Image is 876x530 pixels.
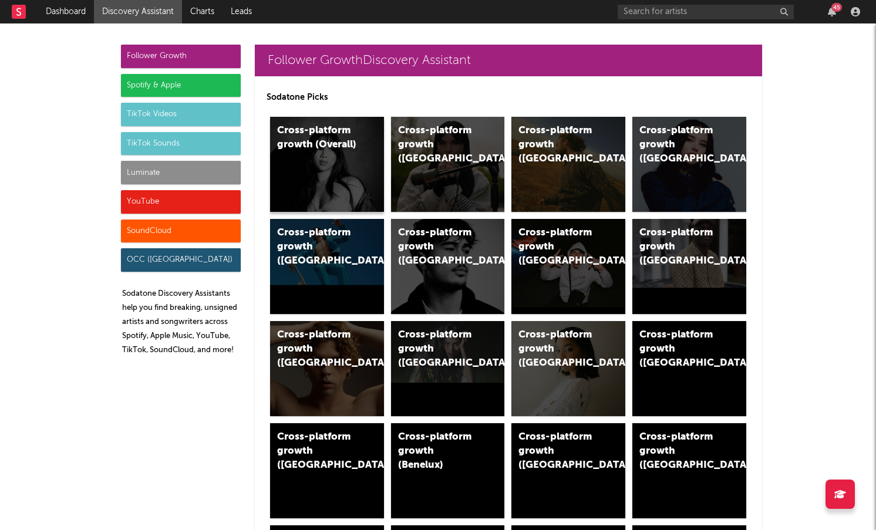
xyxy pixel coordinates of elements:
div: Spotify & Apple [121,74,241,97]
div: Cross-platform growth ([GEOGRAPHIC_DATA]) [398,226,478,268]
a: Cross-platform growth (Overall) [270,117,384,212]
div: OCC ([GEOGRAPHIC_DATA]) [121,248,241,272]
div: Cross-platform growth (Benelux) [398,430,478,472]
a: Cross-platform growth ([GEOGRAPHIC_DATA]) [511,423,625,518]
input: Search for artists [618,5,794,19]
div: SoundCloud [121,220,241,243]
a: Cross-platform growth ([GEOGRAPHIC_DATA]) [391,117,505,212]
a: Cross-platform growth ([GEOGRAPHIC_DATA]) [632,321,746,416]
a: Cross-platform growth ([GEOGRAPHIC_DATA]) [270,219,384,314]
div: Cross-platform growth ([GEOGRAPHIC_DATA]) [277,226,357,268]
div: Cross-platform growth ([GEOGRAPHIC_DATA]) [639,328,719,370]
a: Cross-platform growth (Benelux) [391,423,505,518]
div: Cross-platform growth ([GEOGRAPHIC_DATA]) [398,328,478,370]
a: Cross-platform growth ([GEOGRAPHIC_DATA]) [632,219,746,314]
a: Cross-platform growth ([GEOGRAPHIC_DATA]) [511,117,625,212]
div: Cross-platform growth ([GEOGRAPHIC_DATA]) [518,328,598,370]
a: Cross-platform growth ([GEOGRAPHIC_DATA]/GSA) [511,219,625,314]
div: Cross-platform growth ([GEOGRAPHIC_DATA]) [398,124,478,166]
div: Luminate [121,161,241,184]
a: Cross-platform growth ([GEOGRAPHIC_DATA]) [391,219,505,314]
div: Cross-platform growth ([GEOGRAPHIC_DATA]) [639,430,719,472]
div: Follower Growth [121,45,241,68]
a: Cross-platform growth ([GEOGRAPHIC_DATA]) [270,321,384,416]
p: Sodatone Discovery Assistants help you find breaking, unsigned artists and songwriters across Spo... [122,287,241,357]
div: Cross-platform growth (Overall) [277,124,357,152]
button: 45 [828,7,836,16]
div: TikTok Sounds [121,132,241,156]
div: Cross-platform growth ([GEOGRAPHIC_DATA]) [277,430,357,472]
div: Cross-platform growth ([GEOGRAPHIC_DATA]) [639,124,719,166]
a: Cross-platform growth ([GEOGRAPHIC_DATA]) [511,321,625,416]
div: TikTok Videos [121,103,241,126]
a: Follower GrowthDiscovery Assistant [255,45,762,76]
a: Cross-platform growth ([GEOGRAPHIC_DATA]) [391,321,505,416]
div: Cross-platform growth ([GEOGRAPHIC_DATA]/GSA) [518,226,598,268]
div: Cross-platform growth ([GEOGRAPHIC_DATA]) [277,328,357,370]
a: Cross-platform growth ([GEOGRAPHIC_DATA]) [632,117,746,212]
a: Cross-platform growth ([GEOGRAPHIC_DATA]) [270,423,384,518]
div: Cross-platform growth ([GEOGRAPHIC_DATA]) [518,430,598,472]
div: Cross-platform growth ([GEOGRAPHIC_DATA]) [518,124,598,166]
div: YouTube [121,190,241,214]
a: Cross-platform growth ([GEOGRAPHIC_DATA]) [632,423,746,518]
div: Cross-platform growth ([GEOGRAPHIC_DATA]) [639,226,719,268]
div: 45 [831,3,842,12]
p: Sodatone Picks [267,90,750,104]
